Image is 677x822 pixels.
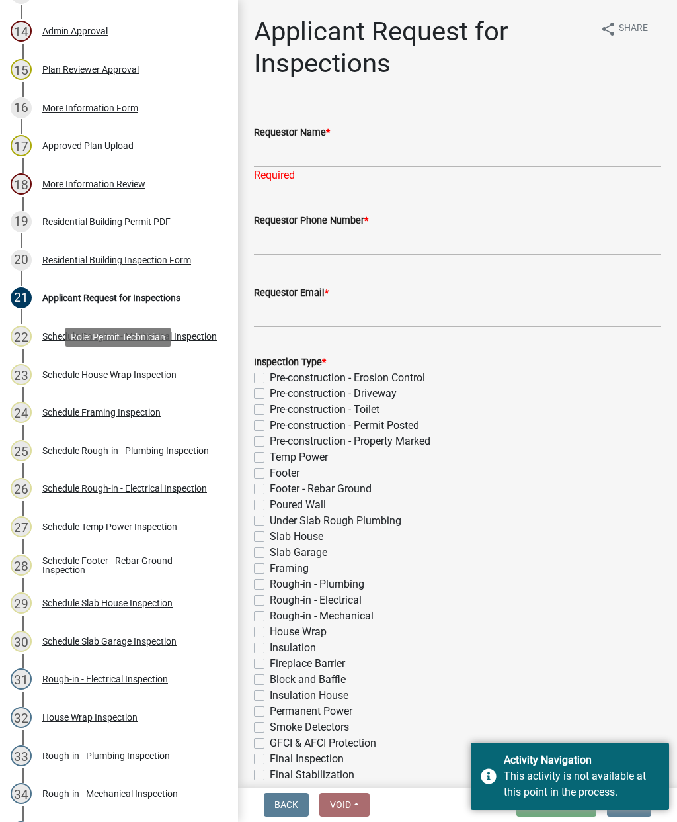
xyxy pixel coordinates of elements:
[270,465,299,481] label: Footer
[270,576,364,592] label: Rough-in - Plumbing
[11,59,32,80] div: 15
[42,789,178,798] div: Rough-in - Mechanical Inspection
[254,216,368,226] label: Requestor Phone Number
[11,326,32,347] div: 22
[270,434,430,449] label: Pre-construction - Property Marked
[270,640,316,656] label: Insulation
[319,793,370,817] button: Void
[11,555,32,576] div: 28
[270,545,327,561] label: Slab Garage
[11,250,32,271] div: 20
[270,719,349,735] label: Smoke Detectors
[270,449,328,465] label: Temp Power
[11,745,32,766] div: 33
[270,386,397,402] label: Pre-construction - Driveway
[42,370,177,379] div: Schedule House Wrap Inspection
[42,65,139,74] div: Plan Reviewer Approval
[11,21,32,42] div: 14
[11,478,32,499] div: 26
[65,328,171,347] div: Role: Permit Technician
[11,364,32,385] div: 23
[270,672,346,688] label: Block and Baffle
[504,768,659,800] div: This activity is not available at this point in the process.
[619,21,648,37] span: Share
[11,173,32,195] div: 18
[11,440,32,461] div: 25
[42,484,207,493] div: Schedule Rough-in - Electrical Inspection
[42,103,138,113] div: More Information Form
[254,128,330,138] label: Requestor Name
[504,753,659,768] div: Activity Navigation
[11,97,32,118] div: 16
[254,167,661,183] div: Required
[11,592,32,614] div: 29
[42,179,145,189] div: More Information Review
[42,674,168,684] div: Rough-in - Electrical Inspection
[42,141,134,150] div: Approved Plan Upload
[270,735,376,751] label: GFCI & AFCI Protection
[270,561,309,576] label: Framing
[11,287,32,308] div: 21
[270,481,372,497] label: Footer - Rebar Ground
[42,408,161,417] div: Schedule Framing Inspection
[270,513,401,529] label: Under Slab Rough Plumbing
[270,656,345,672] label: Fireplace Barrier
[270,624,327,640] label: House Wrap
[600,21,616,37] i: share
[270,608,374,624] label: Rough-in - Mechanical
[11,135,32,156] div: 17
[42,332,217,341] div: Schedule Rough-in - Mechanical Inspection
[42,26,108,36] div: Admin Approval
[42,217,171,226] div: Residential Building Permit PDF
[42,598,173,608] div: Schedule Slab House Inspection
[11,402,32,423] div: 24
[11,707,32,728] div: 32
[270,402,379,418] label: Pre-construction - Toilet
[11,668,32,690] div: 31
[42,446,209,455] div: Schedule Rough-in - Plumbing Inspection
[270,418,419,434] label: Pre-construction - Permit Posted
[270,751,344,767] label: Final Inspection
[11,783,32,804] div: 34
[270,529,323,545] label: Slab House
[11,631,32,652] div: 30
[11,516,32,537] div: 27
[42,556,217,574] div: Schedule Footer - Rebar Ground Inspection
[42,293,180,302] div: Applicant Request for Inspections
[270,370,425,386] label: Pre-construction - Erosion Control
[11,211,32,232] div: 19
[254,289,329,298] label: Requestor Email
[590,16,658,42] button: shareShare
[270,592,362,608] label: Rough-in - Electrical
[254,16,590,79] h1: Applicant Request for Inspections
[42,637,177,646] div: Schedule Slab Garage Inspection
[42,713,138,722] div: House Wrap Inspection
[270,767,354,783] label: Final Stabilization
[270,497,326,513] label: Poured Wall
[264,793,309,817] button: Back
[254,358,326,367] label: Inspection Type
[42,522,177,531] div: Schedule Temp Power Inspection
[330,799,351,810] span: Void
[270,688,348,704] label: Insulation House
[42,255,191,265] div: Residential Building Inspection Form
[42,751,170,760] div: Rough-in - Plumbing Inspection
[270,704,352,719] label: Permanent Power
[274,799,298,810] span: Back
